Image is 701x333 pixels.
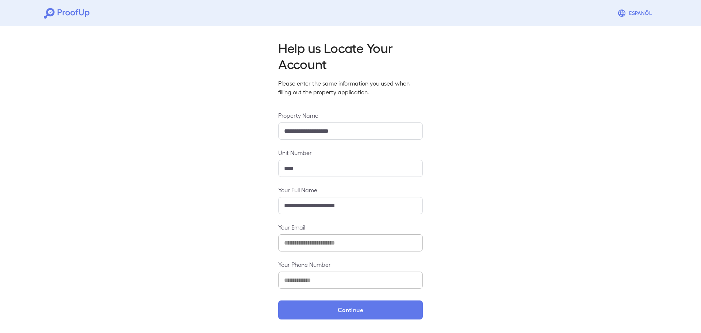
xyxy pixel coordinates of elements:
[278,79,423,97] p: Please enter the same information you used when filling out the property application.
[278,300,423,319] button: Continue
[614,6,657,20] button: Espanõl
[278,223,423,231] label: Your Email
[278,260,423,269] label: Your Phone Number
[278,186,423,194] label: Your Full Name
[278,148,423,157] label: Unit Number
[278,39,423,72] h2: Help us Locate Your Account
[278,111,423,120] label: Property Name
